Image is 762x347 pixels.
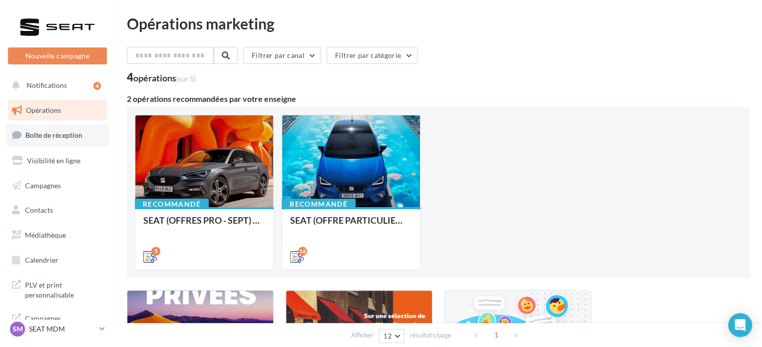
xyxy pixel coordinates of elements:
[25,312,103,333] span: Campagnes DataOnDemand
[29,324,95,334] p: SEAT MDM
[351,331,374,340] span: Afficher
[127,95,750,103] div: 2 opérations recommandées par votre enseigne
[25,131,82,139] span: Boîte de réception
[6,225,109,246] a: Médiathèque
[143,215,265,235] div: SEAT (OFFRES PRO - SEPT) - SOCIAL MEDIA
[12,324,23,334] span: SM
[8,47,107,64] button: Nouvelle campagne
[27,156,80,165] span: Visibilité en ligne
[127,16,750,31] div: Opérations marketing
[728,313,752,337] div: Open Intercom Messenger
[135,199,209,210] div: Recommandé
[488,327,504,343] span: 1
[290,215,412,235] div: SEAT (OFFRE PARTICULIER - SEPT) - SOCIAL MEDIA
[410,331,451,340] span: résultats/page
[26,81,67,89] span: Notifications
[25,206,53,214] span: Contacts
[327,47,417,64] button: Filtrer par catégorie
[6,274,109,304] a: PLV et print personnalisable
[6,75,105,96] button: Notifications 4
[379,329,404,343] button: 12
[93,82,101,90] div: 4
[383,332,392,340] span: 12
[6,100,109,121] a: Opérations
[6,308,109,337] a: Campagnes DataOnDemand
[6,200,109,221] a: Contacts
[8,320,107,339] a: SM SEAT MDM
[25,278,103,300] span: PLV et print personnalisable
[282,199,356,210] div: Recommandé
[127,72,196,83] div: 4
[298,247,307,256] div: 16
[26,106,61,114] span: Opérations
[25,181,61,189] span: Campagnes
[6,124,109,146] a: Boîte de réception
[6,150,109,171] a: Visibilité en ligne
[25,256,58,264] span: Calendrier
[6,175,109,196] a: Campagnes
[25,231,66,239] span: Médiathèque
[6,250,109,271] a: Calendrier
[133,73,196,82] div: opérations
[151,247,160,256] div: 5
[243,47,321,64] button: Filtrer par canal
[176,74,196,83] span: (sur 5)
